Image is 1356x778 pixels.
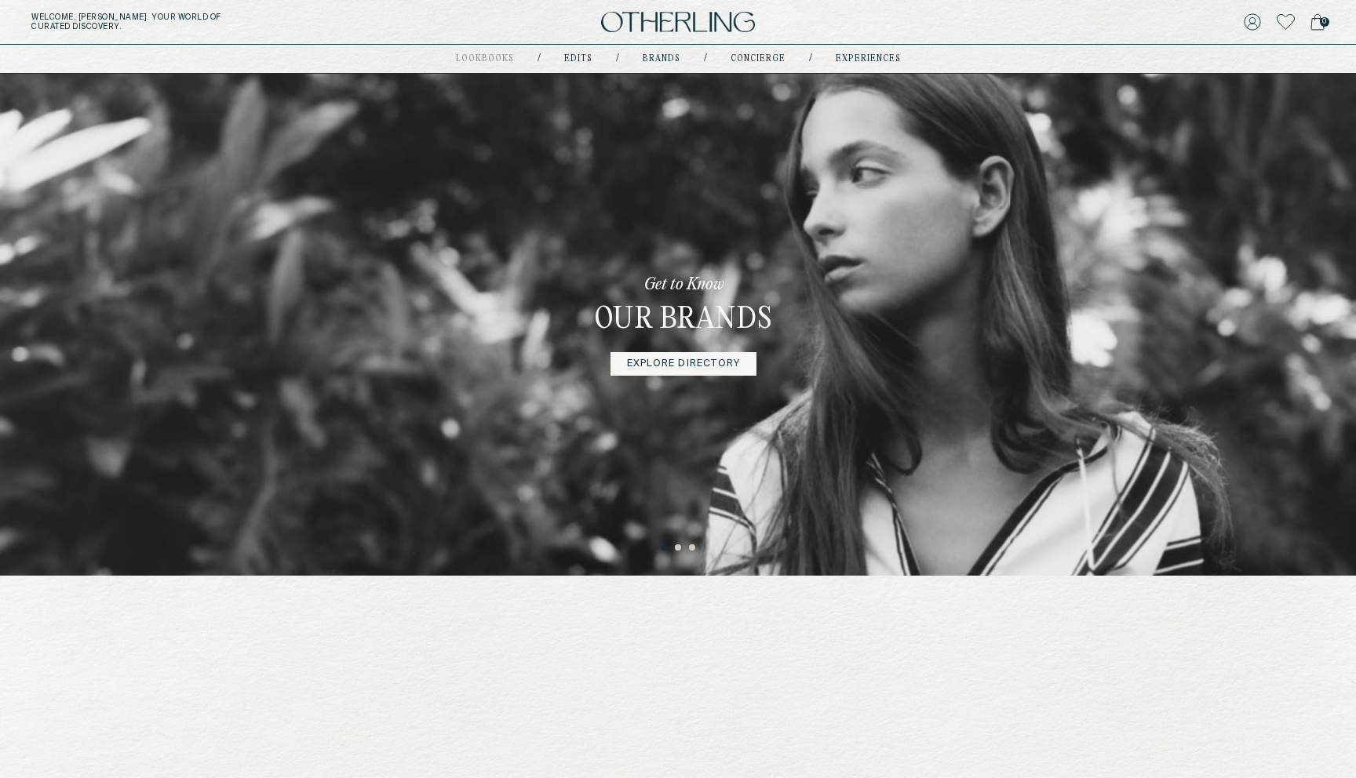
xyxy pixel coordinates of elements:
a: 0 [1310,11,1325,33]
a: Explore Directory [611,352,756,376]
h3: Our Brands [595,302,773,340]
button: 2 [675,544,683,552]
a: experiences [836,55,901,63]
a: Brands [643,55,680,63]
a: concierge [731,55,786,63]
span: 0 [1320,17,1329,27]
img: logo [601,12,755,33]
button: 1 [661,544,669,552]
div: / [809,53,812,65]
div: / [704,53,707,65]
h5: Welcome, [PERSON_NAME] . Your world of curated discovery. [31,13,419,31]
a: lookbooks [456,55,514,63]
div: / [616,53,619,65]
p: Get to Know [644,274,724,296]
a: Edits [564,55,592,63]
button: 3 [689,544,697,552]
div: / [538,53,541,65]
